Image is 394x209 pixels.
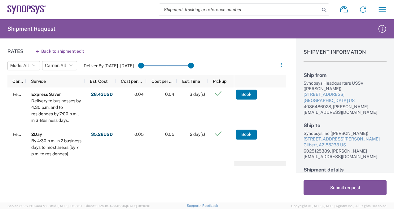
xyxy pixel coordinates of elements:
label: Deliver By [DATE] - [DATE] [84,63,134,69]
span: Est. Time [182,79,200,84]
span: Pickup [213,79,226,84]
div: [STREET_ADDRESS][PERSON_NAME] [304,136,387,142]
span: FedEx Express [13,132,42,137]
span: Carrier: All [45,63,66,69]
div: Delivery to businesses by 4:30 p.m. and to residences by 7:00 p.m., in 3-Business days. [31,98,82,124]
button: 35.28USD [91,130,113,140]
div: Synopsys Inc ([PERSON_NAME]) [304,131,387,136]
div: Synopsys Headquarters USSV ([PERSON_NAME]) [304,80,387,91]
span: Client: 2025.18.0-7346316 [85,204,150,208]
a: [STREET_ADDRESS][GEOGRAPHIC_DATA] US [304,91,387,104]
span: Est. Cost [90,79,107,84]
a: [STREET_ADDRESS][PERSON_NAME]Gilbert, AZ 85233 US [304,136,387,148]
button: Book [236,130,257,140]
div: Gilbert, AZ 85233 US [304,142,387,148]
strong: 35.28 USD [91,131,113,137]
span: Copyright © [DATE]-[DATE] Agistix Inc., All Rights Reserved [291,203,387,209]
div: [GEOGRAPHIC_DATA] US [304,98,387,104]
span: 0.05 [134,132,144,137]
span: 2 day(s) [190,132,205,137]
button: Back to shipment edit [31,46,89,57]
span: Cost per Mile [121,79,144,84]
span: [DATE] 10:23:21 [58,204,82,208]
span: 0.05 [165,132,174,137]
span: Service [31,79,46,84]
h2: Shipment Request [7,25,55,33]
b: 2Day [31,132,42,137]
span: 3 day(s) [190,92,205,97]
div: By 4:30 p.m. in 2 business days to most areas (by 7 p.m. to residences). [31,138,82,157]
button: 28.43USD [91,90,113,100]
h2: Shipment details [304,167,387,173]
h2: Ship from [304,72,387,78]
span: Carrier [12,79,24,84]
button: Mode: All [7,61,40,70]
div: 6025125389, [PERSON_NAME][EMAIL_ADDRESS][DOMAIN_NAME] [304,148,387,159]
strong: 28.43 USD [91,91,113,97]
span: [DATE] 08:10:16 [126,204,150,208]
a: Feedback [202,204,218,207]
input: Shipment, tracking or reference number [159,4,320,16]
button: Book [236,90,257,100]
a: Support [187,204,202,207]
span: 0.04 [134,92,144,97]
b: Express Saver [31,92,61,97]
div: 4086486928, [PERSON_NAME][EMAIL_ADDRESS][DOMAIN_NAME] [304,104,387,115]
div: [STREET_ADDRESS] [304,91,387,98]
span: Server: 2025.18.0-4e47823f9d1 [7,204,82,208]
h1: Shipment Information [304,49,387,62]
h2: Ship to [304,122,387,128]
span: Mode: All [10,63,29,69]
span: 0.04 [165,92,174,97]
button: Submit request [304,180,387,195]
span: FedEx Express [13,92,42,97]
h1: Rates [7,48,24,54]
button: Carrier: All [42,61,77,70]
span: Cost per Mile [151,79,175,84]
